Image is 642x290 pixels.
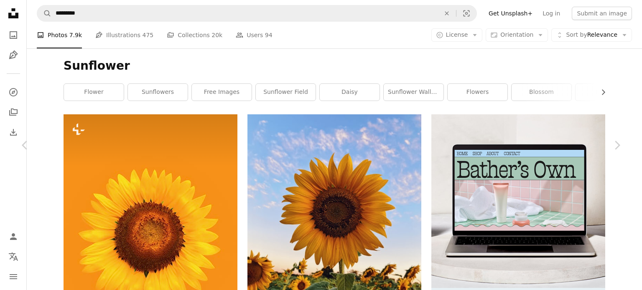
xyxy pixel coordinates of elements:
form: Find visuals sitewide [37,5,477,22]
img: file-1707883121023-8e3502977149image [431,114,605,288]
a: blossom [512,84,571,101]
a: Collections [5,104,22,121]
h1: Sunflower [64,58,605,73]
a: Explore [5,84,22,101]
a: flower [64,84,124,101]
a: flowers [448,84,507,101]
a: sunflower field under blue sky during daytime [247,226,421,234]
span: Sort by [566,31,587,38]
button: Menu [5,268,22,285]
span: 94 [265,30,273,40]
a: Illustrations [5,47,22,63]
a: nature [576,84,635,101]
a: free images [192,84,252,101]
button: Orientation [486,28,548,42]
a: Collections 20k [167,22,222,48]
button: License [431,28,483,42]
button: Clear [438,5,456,21]
button: Search Unsplash [37,5,51,21]
span: 475 [143,30,154,40]
a: sunflower field [256,84,316,101]
a: a large yellow sunflower on a yellow background [64,240,237,248]
a: Users 94 [236,22,273,48]
span: License [446,31,468,38]
span: Orientation [500,31,533,38]
a: Illustrations 475 [95,22,153,48]
a: sunflower wallpaper [384,84,443,101]
button: Visual search [456,5,476,21]
span: 20k [211,30,222,40]
a: daisy [320,84,380,101]
button: Sort byRelevance [551,28,632,42]
span: Relevance [566,31,617,39]
a: Log in / Sign up [5,228,22,245]
button: Language [5,248,22,265]
button: scroll list to the right [596,84,605,101]
a: sunflowers [128,84,188,101]
button: Submit an image [572,7,632,20]
a: Next [592,105,642,185]
a: Get Unsplash+ [484,7,538,20]
a: Photos [5,27,22,43]
a: Log in [538,7,565,20]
